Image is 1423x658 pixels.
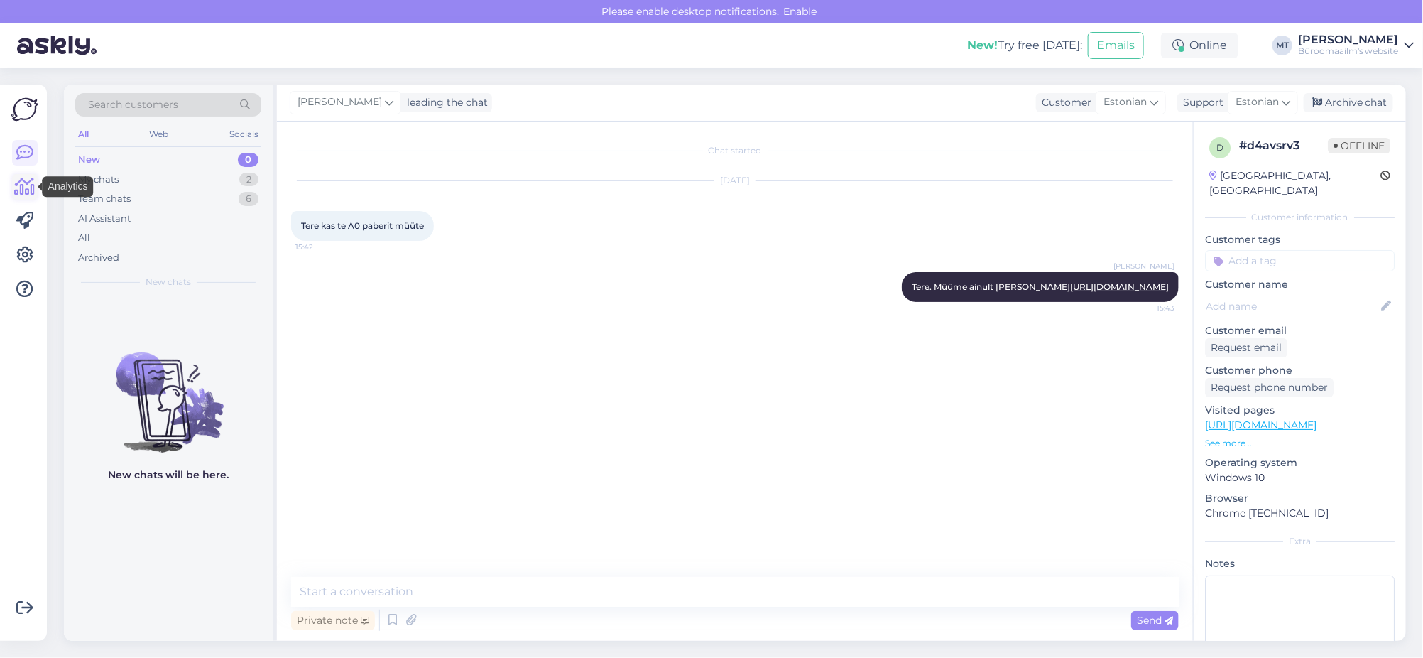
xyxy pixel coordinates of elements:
span: Estonian [1103,95,1147,110]
div: AI Assistant [78,212,131,226]
div: Extra [1205,535,1395,548]
button: Emails [1088,32,1144,59]
div: Try free [DATE]: [967,37,1082,54]
span: New chats [146,276,191,288]
span: [PERSON_NAME] [298,95,382,110]
div: Online [1161,33,1238,58]
div: [GEOGRAPHIC_DATA], [GEOGRAPHIC_DATA] [1209,168,1380,198]
div: Chat started [291,144,1179,157]
div: Büroomaailm's website [1298,45,1399,57]
a: [PERSON_NAME]Büroomaailm's website [1298,34,1414,57]
input: Add name [1206,298,1378,314]
input: Add a tag [1205,250,1395,271]
span: Enable [780,5,822,18]
b: New! [967,38,998,52]
div: Team chats [78,192,131,206]
p: Chrome [TECHNICAL_ID] [1205,506,1395,521]
span: [PERSON_NAME] [1113,261,1174,271]
p: Notes [1205,556,1395,571]
span: Tere. Müüme ainult [PERSON_NAME] [912,281,1169,292]
p: Visited pages [1205,403,1395,418]
span: 15:43 [1121,303,1174,313]
div: Analytics [43,176,94,197]
img: Askly Logo [11,96,38,123]
span: Estonian [1236,95,1279,110]
div: # d4avsrv3 [1239,137,1328,154]
p: Customer phone [1205,363,1395,378]
p: Browser [1205,491,1395,506]
div: Request email [1205,338,1287,357]
div: MT [1272,36,1292,55]
div: Archived [78,251,119,265]
p: See more ... [1205,437,1395,450]
div: Request phone number [1205,378,1334,397]
p: Windows 10 [1205,470,1395,485]
div: Support [1177,95,1223,110]
p: Operating system [1205,455,1395,470]
div: New [78,153,100,167]
span: d [1216,142,1223,153]
p: Customer email [1205,323,1395,338]
span: Offline [1328,138,1390,153]
img: No chats [64,327,273,455]
div: 6 [239,192,258,206]
span: Send [1137,614,1173,627]
span: Search customers [88,97,178,112]
div: Customer information [1205,211,1395,224]
div: Customer [1036,95,1091,110]
div: Web [147,125,172,144]
p: Customer name [1205,277,1395,292]
div: [PERSON_NAME] [1298,34,1399,45]
div: leading the chat [401,95,488,110]
div: All [78,231,90,245]
a: [URL][DOMAIN_NAME] [1205,419,1316,431]
span: Tere kas te A0 paberit müüte [301,220,424,231]
div: All [75,125,92,144]
div: Private note [291,611,375,630]
div: 0 [238,153,258,167]
div: My chats [78,173,119,187]
div: 2 [239,173,258,187]
span: 15:42 [295,242,349,252]
p: Customer tags [1205,232,1395,247]
div: [DATE] [291,174,1179,187]
p: New chats will be here. [108,468,229,482]
div: Archive chat [1304,93,1393,112]
a: [URL][DOMAIN_NAME] [1070,281,1169,292]
div: Socials [227,125,261,144]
